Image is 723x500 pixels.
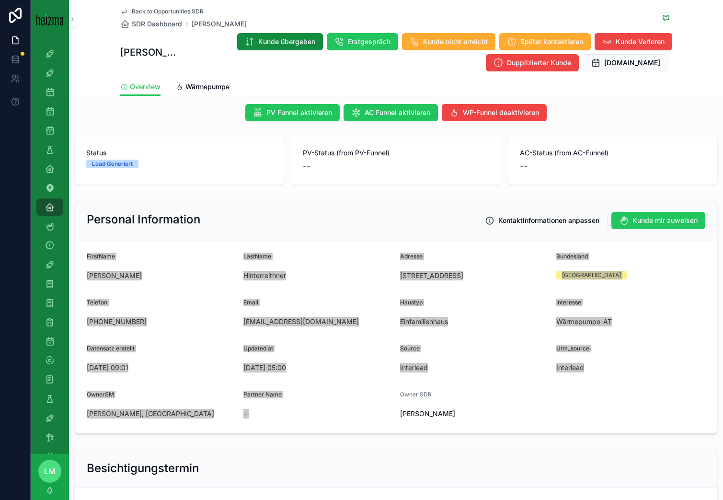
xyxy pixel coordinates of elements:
div: Lead Generiert [92,160,133,168]
span: Status [86,148,272,158]
button: Kunde übergeben [237,33,323,50]
span: Interesse [556,299,581,306]
span: Erstgespräch [348,37,390,47]
span: WP-Funnel deaktivieren [463,108,539,117]
span: Interlead [556,363,705,372]
button: Dupplizierter Kunde [486,54,579,71]
div: [GEOGRAPHIC_DATA] [562,271,621,279]
span: Haustyp [400,299,423,306]
span: [DOMAIN_NAME] [604,58,660,68]
span: Datensatz erstellt [87,345,135,352]
button: Kunde Verloren [595,33,672,50]
button: PV Funnel aktivieren [245,104,340,121]
span: Telefon [87,299,107,306]
span: Hinterreithner [243,271,392,280]
button: Kontaktinformationen anpassen [477,212,608,229]
h2: Besichtigungstermin [87,461,199,476]
span: Kontaktinformationen anpassen [498,216,599,225]
span: Updated at [243,345,273,352]
button: Später kontaktieren [499,33,591,50]
span: PV-Status (from PV-Funnel) [303,148,489,158]
span: Wärmepumpe [185,82,230,92]
span: OwnerSM [87,391,114,398]
h1: [PERSON_NAME] [120,46,181,59]
span: [PERSON_NAME], [GEOGRAPHIC_DATA] [87,409,214,419]
span: Interlead [400,363,549,372]
span: Kunde nicht erreicht [423,37,488,47]
button: Kunde mir zuweisen [611,212,705,229]
img: App logo [36,13,63,25]
span: Kunde mir zuweisen [632,216,698,225]
a: [PERSON_NAME] [192,19,247,29]
button: Erstgespräch [327,33,398,50]
span: -- [303,160,310,173]
span: Back to Opportunities SDR [132,8,204,15]
span: Utm_source [556,345,589,352]
a: [PHONE_NUMBER] [87,317,147,326]
span: FirstName [87,253,115,260]
span: AC-Status (from AC-Funnel) [520,148,706,158]
span: -- [520,160,528,173]
span: [DATE] 09:01 [87,363,236,372]
span: Owner SDR [400,391,432,398]
span: Kunde übergeben [258,37,315,47]
span: Bundesland [556,253,588,260]
span: Später kontaktieren [520,37,583,47]
span: [PERSON_NAME] [87,271,236,280]
a: Wärmepumpe [176,78,230,97]
a: Overview [120,78,161,96]
span: Source [400,345,420,352]
span: Email [243,299,258,306]
span: Adresse [400,253,423,260]
button: AC Funnel aktivieren [344,104,438,121]
span: Dupplizierter Kunde [507,58,571,68]
span: -- [243,409,249,419]
h2: Personal Information [87,212,200,227]
a: SDR Dashboard [120,19,182,29]
button: WP-Funnel deaktivieren [442,104,547,121]
span: Overview [130,82,161,92]
span: LM [44,465,56,477]
span: PV Funnel aktivieren [266,108,332,117]
span: AC Funnel aktivieren [365,108,430,117]
a: [EMAIL_ADDRESS][DOMAIN_NAME] [243,317,359,326]
span: [PERSON_NAME] [400,409,455,419]
button: Kunde nicht erreicht [402,33,495,50]
a: Back to Opportunities SDR [120,8,204,15]
span: Wärmepumpe-AT [556,317,705,326]
span: Kunde Verloren [616,37,665,47]
span: LastName [243,253,271,260]
button: [DOMAIN_NAME] [583,54,668,71]
span: [DATE] 05:00 [243,363,392,372]
span: Partner Name [243,391,282,398]
span: SDR Dashboard [132,19,182,29]
span: [STREET_ADDRESS] [400,271,549,280]
span: Einfamilienhaus [400,317,549,326]
div: scrollable content [31,38,69,454]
